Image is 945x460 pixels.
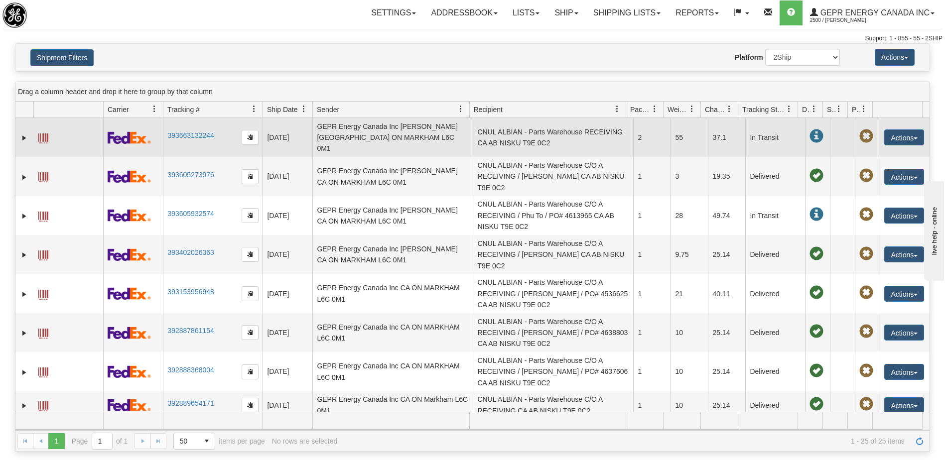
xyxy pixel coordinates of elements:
div: Support: 1 - 855 - 55 - 2SHIP [2,34,943,43]
span: Tracking Status [742,105,786,115]
a: Label [38,324,48,340]
td: 1 [633,391,671,419]
span: On time [810,247,823,261]
span: On time [810,397,823,411]
span: On time [810,286,823,300]
span: Packages [630,105,651,115]
a: Tracking Status filter column settings [781,101,798,117]
a: Label [38,168,48,184]
span: On time [810,169,823,183]
td: 49.74 [708,196,745,235]
span: 2500 / [PERSON_NAME] [810,15,885,25]
td: 21 [671,274,708,313]
a: Sender filter column settings [452,101,469,117]
td: GEPR Energy Canada Inc [PERSON_NAME] CA ON MARKHAM L6C 0M1 [312,157,473,196]
span: Pickup Not Assigned [859,364,873,378]
td: 10 [671,391,708,419]
a: Expand [19,289,29,299]
a: Weight filter column settings [683,101,700,117]
span: Pickup Not Assigned [859,247,873,261]
span: Page sizes drop down [173,433,215,450]
a: Expand [19,133,29,143]
td: GEPR Energy Canada Inc [PERSON_NAME] CA ON MARKHAM L6C 0M1 [312,235,473,274]
span: In Transit [810,129,823,143]
span: Pickup Not Assigned [859,286,873,300]
button: Actions [884,364,924,380]
a: Expand [19,328,29,338]
td: 1 [633,235,671,274]
td: CNUL ALBIAN - Parts Warehouse C/O A RECEIVING / [PERSON_NAME] / PO# 4536625 CA AB NISKU T9E 0C2 [473,274,633,313]
td: 25.14 [708,313,745,352]
td: [DATE] [263,391,312,419]
img: 2 - FedEx Express® [108,287,151,300]
td: 1 [633,352,671,391]
img: 2 - FedEx Express® [108,209,151,222]
td: [DATE] [263,352,312,391]
button: Shipment Filters [30,49,94,66]
iframe: chat widget [922,179,944,281]
button: Actions [884,169,924,185]
td: 9.75 [671,235,708,274]
td: CNUL ALBIAN - Parts Warehouse C/O A RECEIVING / Phu To / PO# 4613965 CA AB NISKU T9E 0C2 [473,196,633,235]
td: Delivered [745,352,805,391]
td: 37.1 [708,118,745,157]
a: Ship Date filter column settings [295,101,312,117]
input: Page 1 [92,433,112,449]
a: Expand [19,172,29,182]
td: 55 [671,118,708,157]
span: Page 1 [48,433,64,449]
button: Copy to clipboard [242,325,259,340]
td: 25.14 [708,235,745,274]
a: Expand [19,401,29,411]
a: 392888368004 [167,366,214,374]
td: 1 [633,274,671,313]
a: 393605932574 [167,210,214,218]
td: 1 [633,313,671,352]
a: Refresh [912,433,928,449]
a: Shipping lists [586,0,668,25]
button: Actions [884,208,924,224]
div: No rows are selected [272,437,338,445]
span: Pickup Not Assigned [859,129,873,143]
td: CNUL ALBIAN - Parts Warehouse C/O A RECEIVING CA AB NISKU T9E 0C2 [473,391,633,419]
span: Tracking # [167,105,200,115]
td: Delivered [745,157,805,196]
img: 2 - FedEx Express® [108,248,151,261]
button: Copy to clipboard [242,398,259,413]
span: Recipient [474,105,503,115]
a: Label [38,246,48,262]
span: GEPR Energy Canada Inc [818,8,930,17]
a: Carrier filter column settings [146,101,163,117]
a: Label [38,129,48,145]
span: Pickup Status [852,105,860,115]
td: CNUL ALBIAN - Parts Warehouse RECEIVING CA AB NISKU T9E 0C2 [473,118,633,157]
td: [DATE] [263,157,312,196]
a: Tracking # filter column settings [246,101,263,117]
button: Copy to clipboard [242,130,259,145]
label: Platform [735,52,763,62]
span: items per page [173,433,265,450]
div: live help - online [7,8,92,16]
a: Label [38,207,48,223]
button: Actions [884,246,924,262]
td: CNUL ALBIAN - Parts Warehouse C/O A RECEIVING / [PERSON_NAME] / PO# 4638803 CA AB NISKU T9E 0C2 [473,313,633,352]
span: Weight [668,105,688,115]
a: GEPR Energy Canada Inc 2500 / [PERSON_NAME] [803,0,942,25]
td: 1 [633,157,671,196]
img: 2 - FedEx Express® [108,327,151,339]
td: [DATE] [263,235,312,274]
a: Delivery Status filter column settings [806,101,822,117]
img: 2 - FedEx Express® [108,170,151,183]
td: CNUL ALBIAN - Parts Warehouse C/O A RECEIVING / [PERSON_NAME] CA AB NISKU T9E 0C2 [473,235,633,274]
td: [DATE] [263,118,312,157]
a: Expand [19,250,29,260]
span: Pickup Not Assigned [859,208,873,222]
div: grid grouping header [15,82,930,102]
a: Label [38,397,48,413]
span: Shipment Issues [827,105,835,115]
span: Sender [317,105,339,115]
td: [DATE] [263,274,312,313]
a: Pickup Status filter column settings [855,101,872,117]
span: On time [810,325,823,339]
button: Actions [875,49,915,66]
